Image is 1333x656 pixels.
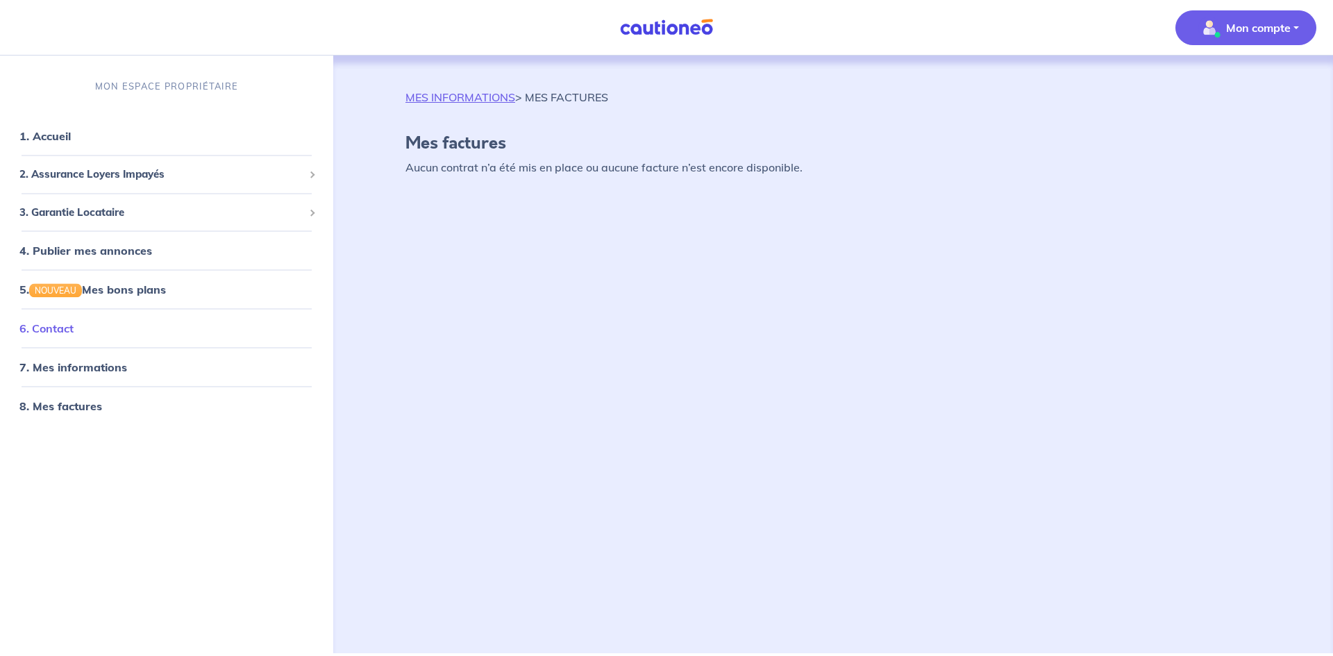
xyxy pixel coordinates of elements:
[19,399,102,413] a: 8. Mes factures
[19,167,303,183] span: 2. Assurance Loyers Impayés
[405,159,1261,176] p: Aucun contrat n’a été mis en place ou aucune facture n’est encore disponible.
[614,19,719,36] img: Cautioneo
[6,392,328,420] div: 8. Mes factures
[19,360,127,374] a: 7. Mes informations
[6,276,328,303] div: 5.NOUVEAUMes bons plans
[405,90,515,104] a: MES INFORMATIONS
[6,353,328,381] div: 7. Mes informations
[95,80,238,93] p: MON ESPACE PROPRIÉTAIRE
[19,321,74,335] a: 6. Contact
[19,283,166,296] a: 5.NOUVEAUMes bons plans
[1175,10,1316,45] button: illu_account_valid_menu.svgMon compte
[405,89,608,106] p: > MES FACTURES
[6,314,328,342] div: 6. Contact
[19,129,71,143] a: 1. Accueil
[1226,19,1291,36] p: Mon compte
[6,122,328,150] div: 1. Accueil
[19,244,152,258] a: 4. Publier mes annonces
[405,133,1261,153] h4: Mes factures
[19,204,303,220] span: 3. Garantie Locataire
[6,199,328,226] div: 3. Garantie Locataire
[1198,17,1221,39] img: illu_account_valid_menu.svg
[6,237,328,264] div: 4. Publier mes annonces
[6,161,328,188] div: 2. Assurance Loyers Impayés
